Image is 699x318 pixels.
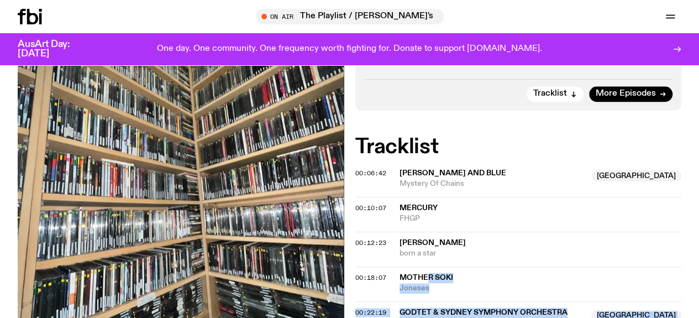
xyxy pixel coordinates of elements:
span: Mystery Of Chains [400,179,585,189]
span: Mercury [400,204,438,212]
span: FHGP [400,213,682,224]
span: Joneses [400,283,682,294]
span: 00:06:42 [355,169,386,178]
span: [GEOGRAPHIC_DATA] [591,170,681,181]
span: Tracklist [533,90,567,98]
span: born a star [400,248,682,259]
button: On AirThe Playlist / [PERSON_NAME]'s Last Playlist :'( w/ [PERSON_NAME], [PERSON_NAME], [PERSON_N... [256,9,444,24]
a: More Episodes [589,86,672,102]
p: One day. One community. One frequency worth fighting for. Donate to support [DOMAIN_NAME]. [157,44,542,54]
span: 00:22:19 [355,308,386,317]
span: Mother Soki [400,274,453,281]
span: 00:12:23 [355,238,386,247]
span: GODTET & Sydney Symphony Orchestra [400,309,567,316]
button: Tracklist [527,86,584,102]
span: 00:10:07 [355,204,386,212]
h3: AusArt Day: [DATE] [18,40,88,59]
span: More Episodes [596,90,656,98]
h2: Tracklist [355,137,682,157]
span: [PERSON_NAME] and Blue [400,169,506,177]
span: 00:18:07 [355,273,386,282]
span: [PERSON_NAME] [400,239,466,247]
